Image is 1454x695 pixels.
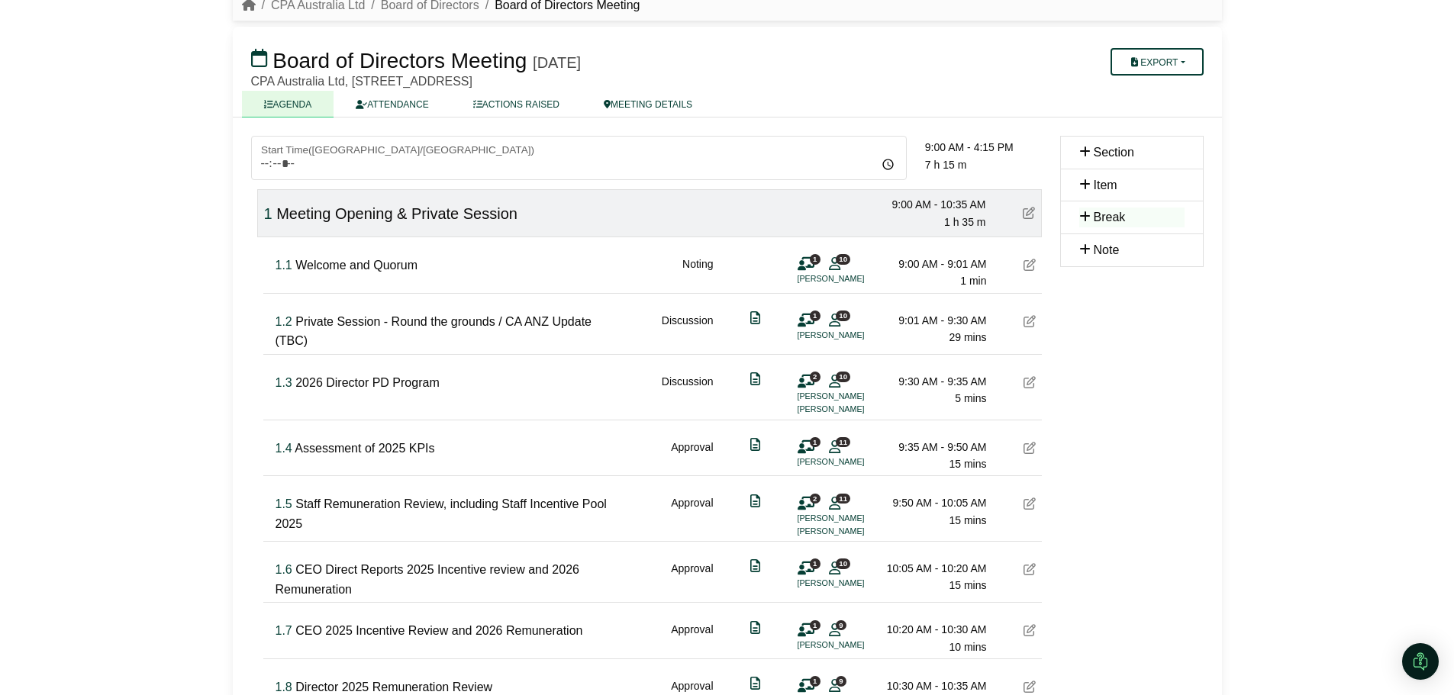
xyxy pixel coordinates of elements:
[295,259,418,272] span: Welcome and Quorum
[295,681,492,693] span: Director 2025 Remuneration Review
[1094,146,1134,159] span: Section
[798,512,912,525] li: [PERSON_NAME]
[880,621,987,638] div: 10:20 AM - 10:30 AM
[276,563,292,576] span: Click to fine tune number
[798,577,912,590] li: [PERSON_NAME]
[276,497,607,530] span: Staff Remuneration Review, including Staff Incentive Pool 2025
[810,372,820,381] span: 2
[836,372,850,381] span: 10
[682,256,713,290] div: Noting
[276,205,517,222] span: Meeting Opening & Private Session
[810,558,820,568] span: 1
[251,75,472,88] span: CPA Australia Ltd, [STREET_ADDRESS]
[671,494,713,538] div: Approval
[671,621,713,655] div: Approval
[810,676,820,686] span: 1
[925,139,1042,156] div: 9:00 AM - 4:15 PM
[276,624,292,637] span: Click to fine tune number
[879,196,986,213] div: 9:00 AM - 10:35 AM
[276,376,292,389] span: Click to fine tune number
[949,641,986,653] span: 10 mins
[798,639,912,652] li: [PERSON_NAME]
[880,256,987,272] div: 9:00 AM - 9:01 AM
[925,159,966,171] span: 7 h 15 m
[671,560,713,599] div: Approval
[264,205,272,222] span: Click to fine tune number
[1094,243,1120,256] span: Note
[949,331,986,343] span: 29 mins
[955,392,986,404] span: 5 mins
[334,91,450,117] a: ATTENDANCE
[944,216,985,228] span: 1 h 35 m
[798,525,912,538] li: [PERSON_NAME]
[836,310,850,320] span: 10
[798,329,912,342] li: [PERSON_NAME]
[949,514,986,526] span: 15 mins
[960,275,986,287] span: 1 min
[836,437,850,447] span: 11
[880,494,987,511] div: 9:50 AM - 10:05 AM
[451,91,582,117] a: ACTIONS RAISED
[276,315,292,328] span: Click to fine tune number
[295,442,434,455] span: Assessment of 2025 KPIs
[276,563,579,596] span: CEO Direct Reports 2025 Incentive review and 2026 Remuneration
[880,373,987,390] div: 9:30 AM - 9:35 AM
[810,310,820,320] span: 1
[836,254,850,264] span: 10
[798,390,912,403] li: [PERSON_NAME]
[276,315,592,348] span: Private Session - Round the grounds / CA ANZ Update (TBC)
[798,455,912,468] li: [PERSON_NAME]
[836,620,846,630] span: 9
[949,579,986,591] span: 15 mins
[276,259,292,272] span: Click to fine tune number
[582,91,714,117] a: MEETING DETAILS
[1094,211,1126,224] span: Break
[1094,179,1117,191] span: Item
[798,272,912,285] li: [PERSON_NAME]
[810,437,820,447] span: 1
[949,458,986,470] span: 15 mins
[836,676,846,686] span: 9
[276,681,292,693] span: Click to fine tune number
[272,49,527,72] span: Board of Directors Meeting
[295,624,582,637] span: CEO 2025 Incentive Review and 2026 Remuneration
[836,494,850,504] span: 11
[810,620,820,630] span: 1
[880,439,987,455] div: 9:35 AM - 9:50 AM
[1402,643,1439,680] div: Open Intercom Messenger
[533,53,581,72] div: [DATE]
[810,494,820,504] span: 2
[671,439,713,473] div: Approval
[276,497,292,510] span: Click to fine tune number
[810,254,820,264] span: 1
[880,677,987,694] div: 10:30 AM - 10:35 AM
[1111,48,1203,76] button: Export
[836,558,850,568] span: 10
[242,91,334,117] a: AGENDA
[662,373,714,417] div: Discussion
[880,312,987,329] div: 9:01 AM - 9:30 AM
[295,376,440,389] span: 2026 Director PD Program
[880,560,987,577] div: 10:05 AM - 10:20 AM
[276,442,292,455] span: Click to fine tune number
[662,312,714,351] div: Discussion
[798,403,912,416] li: [PERSON_NAME]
